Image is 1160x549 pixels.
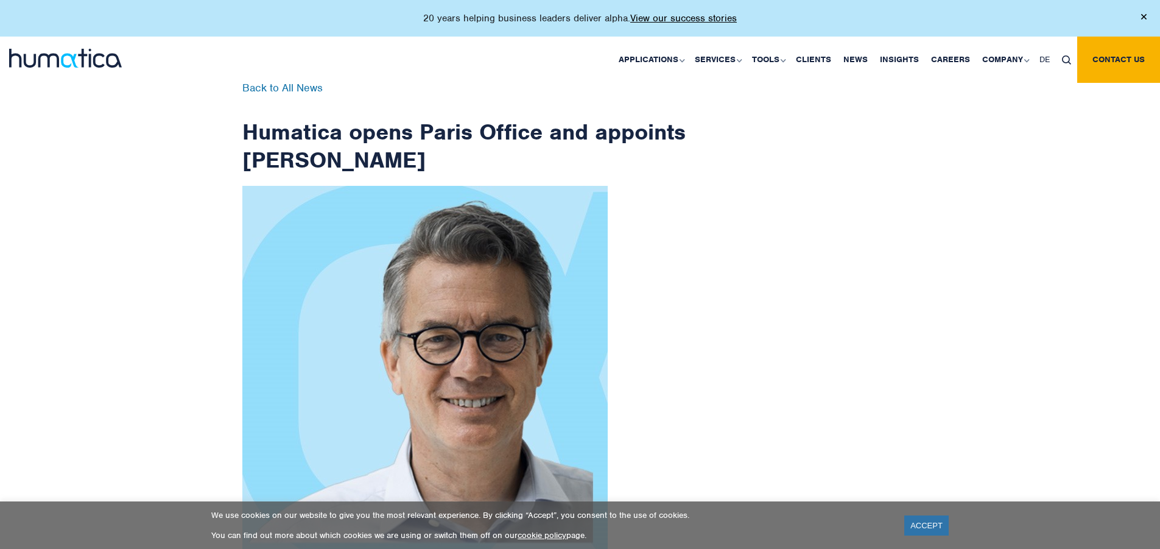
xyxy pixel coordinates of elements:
a: Services [689,37,746,83]
a: Company [976,37,1033,83]
a: Careers [925,37,976,83]
a: View our success stories [630,12,737,24]
img: search_icon [1062,55,1071,65]
p: 20 years helping business leaders deliver alpha. [423,12,737,24]
img: logo [9,49,122,68]
a: News [837,37,874,83]
p: You can find out more about which cookies we are using or switch them off on our page. [211,530,889,540]
a: ACCEPT [904,515,949,536]
a: Back to All News [242,81,323,94]
p: We use cookies on our website to give you the most relevant experience. By clicking “Accept”, you... [211,510,889,520]
a: DE [1033,37,1056,83]
a: Tools [746,37,790,83]
span: DE [1039,54,1050,65]
a: Contact us [1077,37,1160,83]
a: Clients [790,37,837,83]
h1: Humatica opens Paris Office and appoints [PERSON_NAME] [242,83,687,174]
a: Insights [874,37,925,83]
a: Applications [613,37,689,83]
a: cookie policy [518,530,566,540]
